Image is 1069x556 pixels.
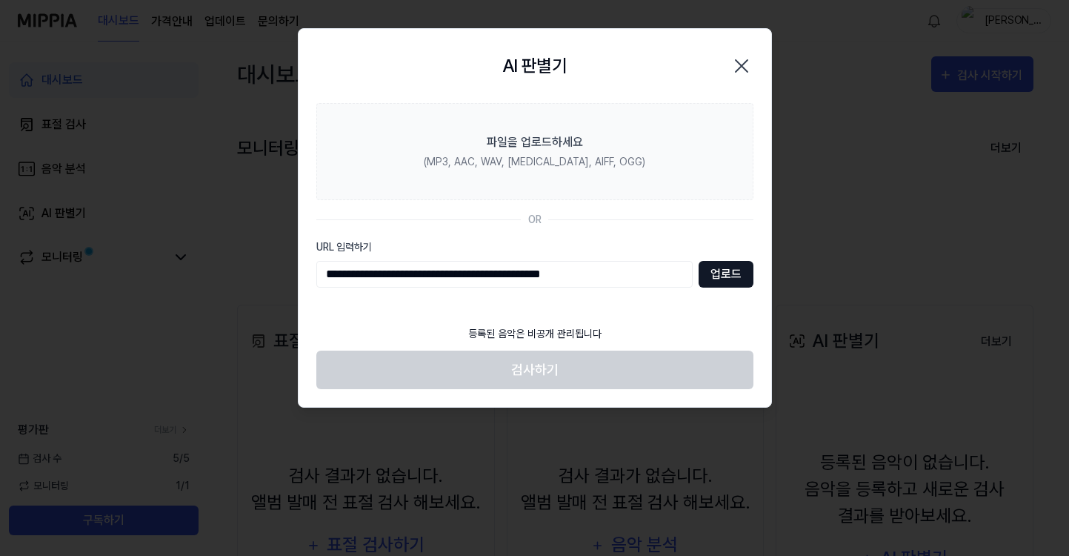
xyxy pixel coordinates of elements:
div: OR [528,212,542,228]
div: 등록된 음악은 비공개 관리됩니다 [459,317,610,351]
div: 파일을 업로드하세요 [487,133,583,151]
button: 업로드 [699,261,753,288]
h2: AI 판별기 [502,53,567,79]
div: (MP3, AAC, WAV, [MEDICAL_DATA], AIFF, OGG) [424,154,645,170]
label: URL 입력하기 [316,239,753,255]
